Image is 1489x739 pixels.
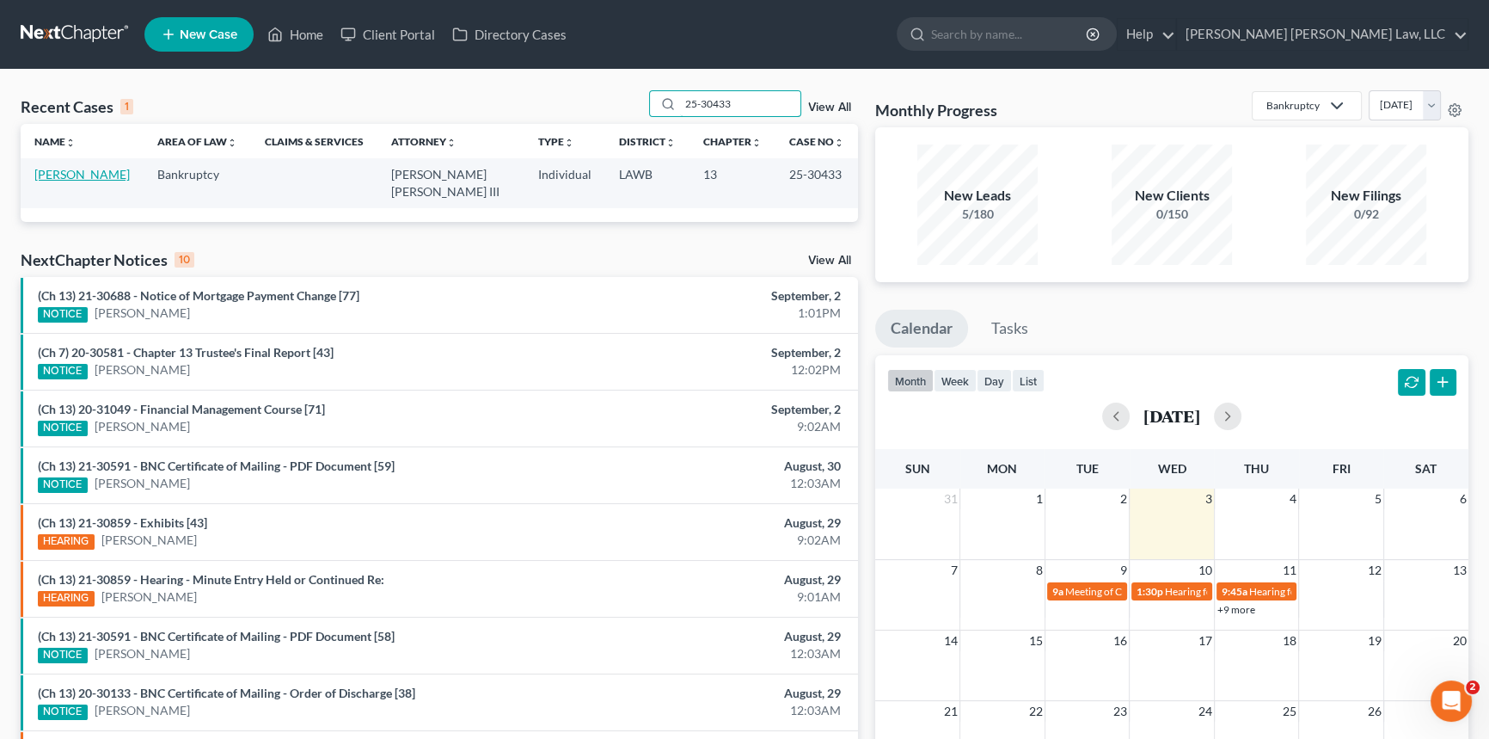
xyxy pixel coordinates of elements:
[775,158,858,207] td: 25-30433
[21,249,194,270] div: NextChapter Notices
[1027,631,1045,651] span: 15
[446,138,457,148] i: unfold_more
[987,461,1017,476] span: Mon
[38,307,88,323] div: NOTICE
[585,571,841,588] div: August, 29
[34,167,130,182] a: [PERSON_NAME]
[1065,585,1256,598] span: Meeting of Creditors for [PERSON_NAME]
[377,158,524,207] td: [PERSON_NAME] [PERSON_NAME] III
[1451,560,1468,581] span: 13
[585,588,841,606] div: 9:01AM
[875,100,997,120] h3: Monthly Progress
[1197,701,1214,722] span: 24
[1075,461,1098,476] span: Tue
[1431,680,1472,722] iframe: Intercom live chat
[157,135,237,148] a: Area of Lawunfold_more
[564,138,574,148] i: unfold_more
[1451,631,1468,651] span: 20
[120,99,133,114] div: 1
[524,158,605,207] td: Individual
[38,345,334,360] a: (Ch 7) 20-30581 - Chapter 13 Trustee's Final Report [43]
[444,19,575,50] a: Directory Cases
[917,206,1038,223] div: 5/180
[905,461,930,476] span: Sun
[38,686,415,700] a: (Ch 13) 20-30133 - BNC Certificate of Mailing - Order of Discharge [38]
[34,135,76,148] a: Nameunfold_more
[1281,631,1298,651] span: 18
[101,588,197,606] a: [PERSON_NAME]
[917,186,1038,206] div: New Leads
[38,421,88,436] div: NOTICE
[1157,461,1186,476] span: Wed
[585,628,841,645] div: August, 29
[934,369,977,392] button: week
[1366,560,1383,581] span: 12
[21,96,133,117] div: Recent Cases
[585,514,841,532] div: August, 29
[585,305,841,322] div: 1:01PM
[332,19,444,50] a: Client Portal
[65,138,76,148] i: unfold_more
[1281,560,1298,581] span: 11
[585,344,841,361] div: September, 2
[1306,206,1426,223] div: 0/92
[1244,461,1269,476] span: Thu
[585,287,841,305] div: September, 2
[38,629,395,644] a: (Ch 13) 21-30591 - BNC Certificate of Mailing - PDF Document [58]
[227,138,237,148] i: unfold_more
[1333,461,1351,476] span: Fri
[38,402,325,416] a: (Ch 13) 20-31049 - Financial Management Course [71]
[1143,407,1200,425] h2: [DATE]
[38,515,207,530] a: (Ch 13) 21-30859 - Exhibits [43]
[585,361,841,379] div: 12:02PM
[1249,585,1474,598] span: Hearing for [PERSON_NAME] & [PERSON_NAME]
[1466,680,1480,694] span: 2
[38,591,95,607] div: HEARING
[1222,585,1247,598] span: 9:45a
[38,459,395,473] a: (Ch 13) 21-30591 - BNC Certificate of Mailing - PDF Document [59]
[1118,560,1129,581] span: 9
[38,534,95,550] div: HEARING
[977,369,1012,392] button: day
[1034,489,1045,509] span: 1
[942,701,959,722] span: 21
[1165,585,1299,598] span: Hearing for [PERSON_NAME]
[259,19,332,50] a: Home
[1197,631,1214,651] span: 17
[1217,603,1255,616] a: +9 more
[1034,560,1045,581] span: 8
[144,158,251,207] td: Bankruptcy
[703,135,762,148] a: Chapterunfold_more
[95,418,190,435] a: [PERSON_NAME]
[95,702,190,719] a: [PERSON_NAME]
[1288,489,1298,509] span: 4
[1266,98,1320,113] div: Bankruptcy
[38,364,88,379] div: NOTICE
[1118,19,1175,50] a: Help
[1112,186,1232,206] div: New Clients
[1197,560,1214,581] span: 10
[95,305,190,322] a: [PERSON_NAME]
[1027,701,1045,722] span: 22
[585,401,841,418] div: September, 2
[1415,461,1437,476] span: Sat
[1012,369,1045,392] button: list
[887,369,934,392] button: month
[251,124,377,158] th: Claims & Services
[931,18,1088,50] input: Search by name...
[1366,701,1383,722] span: 26
[619,135,676,148] a: Districtunfold_more
[101,532,197,549] a: [PERSON_NAME]
[976,310,1044,348] a: Tasks
[1306,186,1426,206] div: New Filings
[585,458,841,475] div: August, 30
[538,135,574,148] a: Typeunfold_more
[808,255,851,267] a: View All
[95,645,190,662] a: [PERSON_NAME]
[1458,489,1468,509] span: 6
[689,158,775,207] td: 13
[585,685,841,702] div: August, 29
[1366,631,1383,651] span: 19
[38,648,88,663] div: NOTICE
[680,91,800,116] input: Search by name...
